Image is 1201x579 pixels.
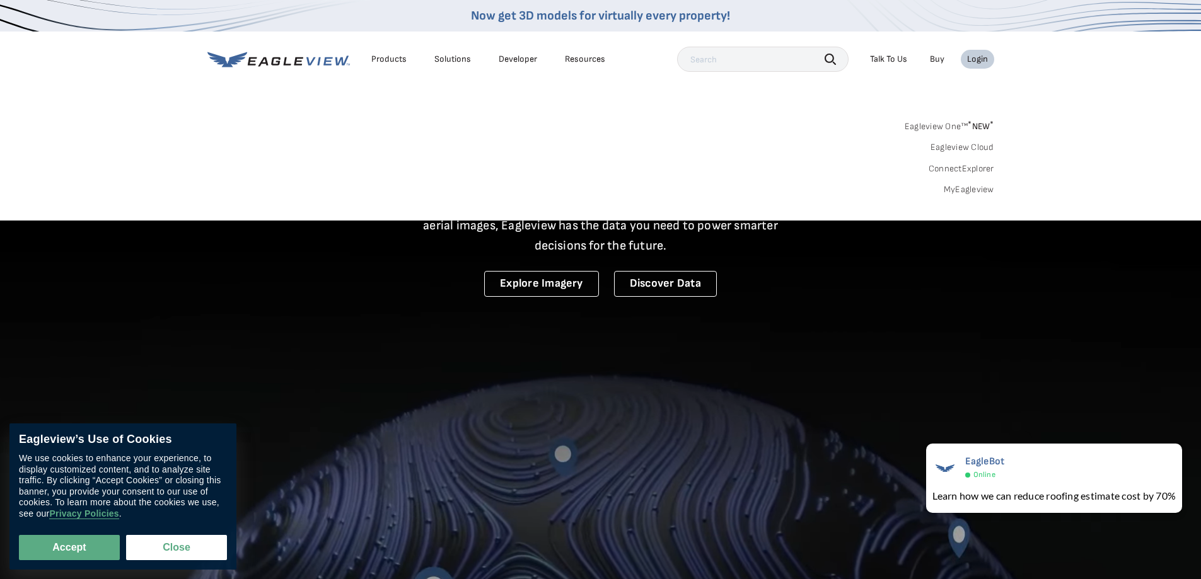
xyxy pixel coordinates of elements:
a: Explore Imagery [484,271,599,297]
a: Now get 3D models for virtually every property! [471,8,730,23]
a: Eagleview Cloud [931,142,994,153]
a: Buy [930,54,944,65]
div: Login [967,54,988,65]
div: Resources [565,54,605,65]
button: Accept [19,535,120,560]
p: A new era starts here. Built on more than 3.5 billion high-resolution aerial images, Eagleview ha... [408,195,794,256]
div: Eagleview’s Use of Cookies [19,433,227,447]
div: Solutions [434,54,471,65]
span: Online [973,470,995,479]
a: Discover Data [614,271,717,297]
a: Developer [499,54,537,65]
a: Privacy Policies [49,508,119,519]
div: We use cookies to enhance your experience, to display customized content, and to analyze site tra... [19,453,227,519]
span: NEW [968,121,994,132]
button: Close [126,535,227,560]
div: Talk To Us [870,54,907,65]
a: MyEagleview [944,184,994,195]
div: Learn how we can reduce roofing estimate cost by 70% [932,488,1176,503]
a: ConnectExplorer [929,163,994,175]
span: EagleBot [965,456,1005,467]
div: Products [371,54,407,65]
a: Eagleview One™*NEW* [905,117,994,132]
img: EagleBot [932,456,958,481]
input: Search [677,47,849,72]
